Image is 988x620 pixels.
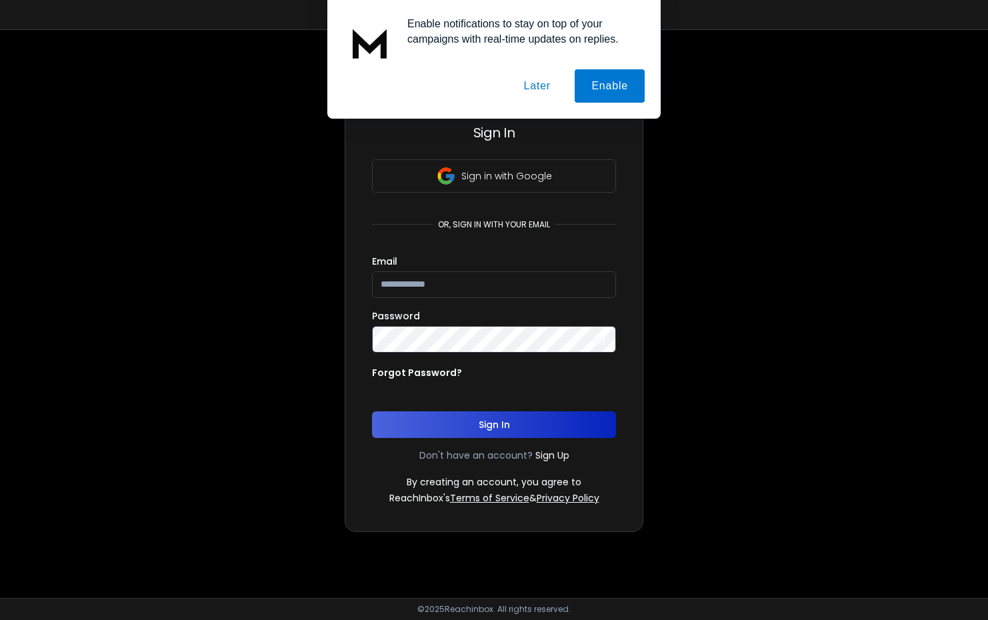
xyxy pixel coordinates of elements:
[407,475,581,489] p: By creating an account, you agree to
[575,69,645,103] button: Enable
[372,366,462,379] p: Forgot Password?
[450,491,529,505] a: Terms of Service
[397,16,645,47] div: Enable notifications to stay on top of your campaigns with real-time updates on replies.
[507,69,567,103] button: Later
[535,449,569,462] a: Sign Up
[389,491,599,505] p: ReachInbox's &
[372,411,616,438] button: Sign In
[433,219,555,230] p: or, sign in with your email
[343,16,397,69] img: notification icon
[372,311,420,321] label: Password
[461,169,552,183] p: Sign in with Google
[417,604,571,615] p: © 2025 Reachinbox. All rights reserved.
[372,123,616,142] h3: Sign In
[372,159,616,193] button: Sign in with Google
[537,491,599,505] a: Privacy Policy
[372,257,397,266] label: Email
[419,449,533,462] p: Don't have an account?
